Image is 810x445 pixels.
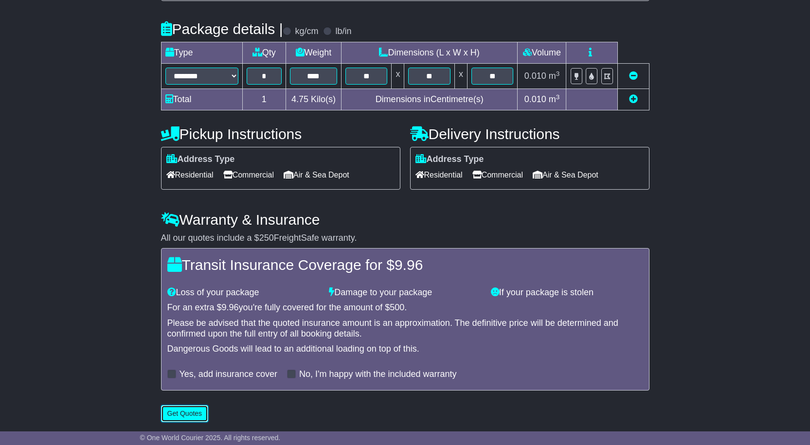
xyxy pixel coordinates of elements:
span: © One World Courier 2025. All rights reserved. [140,434,281,442]
div: Loss of your package [162,287,324,298]
sup: 3 [556,70,560,77]
div: All our quotes include a $ FreightSafe warranty. [161,233,649,244]
td: x [454,64,467,89]
label: No, I'm happy with the included warranty [299,369,457,380]
label: Yes, add insurance cover [180,369,277,380]
td: Dimensions in Centimetre(s) [341,89,518,110]
td: Kilo(s) [286,89,341,110]
span: 0.010 [524,71,546,81]
button: Get Quotes [161,405,209,422]
td: Weight [286,42,341,64]
td: Dimensions (L x W x H) [341,42,518,64]
td: 1 [242,89,286,110]
td: Volume [518,42,566,64]
span: Air & Sea Depot [284,167,349,182]
label: Address Type [166,154,235,165]
td: x [392,64,404,89]
span: Commercial [223,167,274,182]
td: Type [161,42,242,64]
span: Residential [415,167,463,182]
span: 9.96 [222,303,239,312]
label: kg/cm [295,26,318,37]
span: 4.75 [291,94,308,104]
span: 9.96 [395,257,423,273]
div: For an extra $ you're fully covered for the amount of $ . [167,303,643,313]
div: If your package is stolen [486,287,648,298]
span: Commercial [472,167,523,182]
span: Air & Sea Depot [533,167,598,182]
td: Total [161,89,242,110]
h4: Package details | [161,21,283,37]
span: 250 [259,233,274,243]
label: Address Type [415,154,484,165]
span: Residential [166,167,214,182]
a: Remove this item [629,71,638,81]
h4: Warranty & Insurance [161,212,649,228]
td: Qty [242,42,286,64]
label: lb/in [335,26,351,37]
span: 0.010 [524,94,546,104]
span: m [549,94,560,104]
sup: 3 [556,93,560,101]
span: 500 [390,303,404,312]
h4: Delivery Instructions [410,126,649,142]
div: Please be advised that the quoted insurance amount is an approximation. The definitive price will... [167,318,643,339]
h4: Transit Insurance Coverage for $ [167,257,643,273]
a: Add new item [629,94,638,104]
h4: Pickup Instructions [161,126,400,142]
span: m [549,71,560,81]
div: Dangerous Goods will lead to an additional loading on top of this. [167,344,643,355]
div: Damage to your package [324,287,486,298]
